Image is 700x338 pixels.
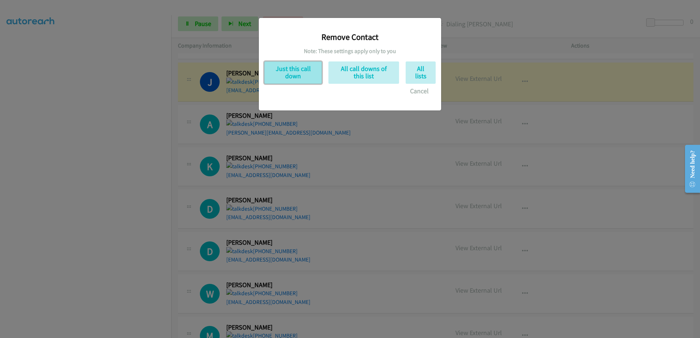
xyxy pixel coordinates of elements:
button: Just this call down [264,61,322,84]
button: All lists [406,61,436,84]
button: All call downs of this list [328,61,399,84]
button: Cancel [403,84,436,98]
h3: Remove Contact [264,32,436,42]
iframe: Resource Center [679,140,700,198]
h5: Note: These settings apply only to you [264,48,436,55]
